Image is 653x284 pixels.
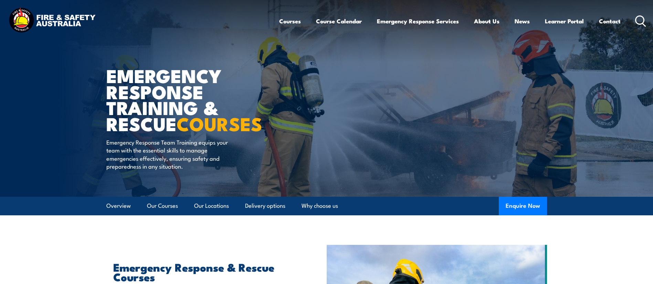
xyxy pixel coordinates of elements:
[377,12,459,30] a: Emergency Response Services
[106,67,276,132] h1: Emergency Response Training & Rescue
[515,12,530,30] a: News
[499,197,547,215] button: Enquire Now
[279,12,301,30] a: Courses
[147,197,178,215] a: Our Courses
[545,12,584,30] a: Learner Portal
[302,197,338,215] a: Why choose us
[245,197,285,215] a: Delivery options
[106,197,131,215] a: Overview
[599,12,621,30] a: Contact
[194,197,229,215] a: Our Locations
[113,262,295,281] h2: Emergency Response & Rescue Courses
[177,109,262,137] strong: COURSES
[474,12,499,30] a: About Us
[316,12,362,30] a: Course Calendar
[106,138,232,170] p: Emergency Response Team Training equips your team with the essential skills to manage emergencies...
